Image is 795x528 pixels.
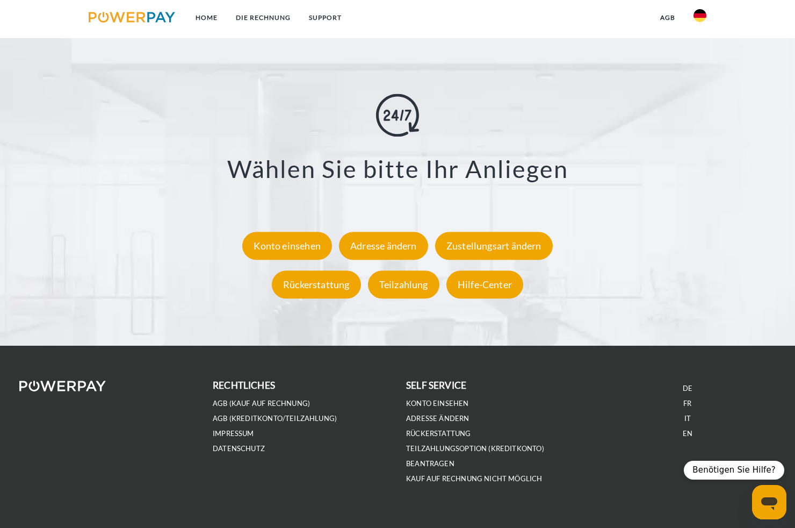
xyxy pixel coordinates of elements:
[53,154,742,184] h3: Wählen Sie bitte Ihr Anliegen
[368,270,439,298] div: Teilzahlung
[213,399,310,408] a: AGB (Kauf auf Rechnung)
[242,232,332,260] div: Konto einsehen
[406,414,469,423] a: Adresse ändern
[213,444,265,453] a: DATENSCHUTZ
[89,12,175,23] img: logo-powerpay.svg
[406,444,544,468] a: Teilzahlungsoption (KREDITKONTO) beantragen
[365,279,442,290] a: Teilzahlung
[186,8,227,27] a: Home
[693,9,706,22] img: de
[19,381,106,391] img: logo-powerpay-white.svg
[336,240,431,252] a: Adresse ändern
[269,279,364,290] a: Rückerstattung
[240,240,335,252] a: Konto einsehen
[406,474,543,483] a: Kauf auf Rechnung nicht möglich
[300,8,351,27] a: SUPPORT
[406,380,466,391] b: self service
[683,384,692,393] a: DE
[683,399,691,408] a: FR
[444,279,526,290] a: Hilfe-Center
[684,461,784,480] div: Benötigen Sie Hilfe?
[339,232,428,260] div: Adresse ändern
[227,8,300,27] a: DIE RECHNUNG
[683,429,692,438] a: EN
[213,380,275,391] b: rechtliches
[651,8,684,27] a: agb
[446,270,523,298] div: Hilfe-Center
[406,429,471,438] a: Rückerstattung
[406,399,469,408] a: Konto einsehen
[435,232,553,260] div: Zustellungsart ändern
[376,94,419,137] img: online-shopping.svg
[272,270,361,298] div: Rückerstattung
[684,414,691,423] a: IT
[752,485,786,519] iframe: Schaltfläche zum Öffnen des Messaging-Fensters; Konversation läuft
[432,240,555,252] a: Zustellungsart ändern
[213,429,254,438] a: IMPRESSUM
[213,414,337,423] a: AGB (Kreditkonto/Teilzahlung)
